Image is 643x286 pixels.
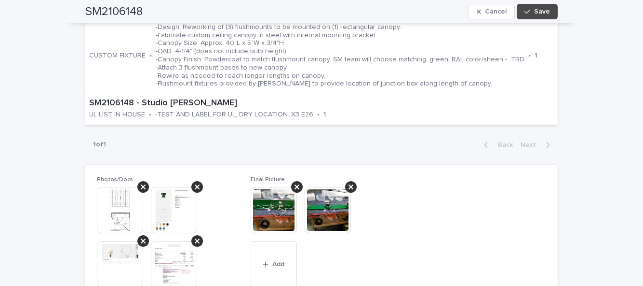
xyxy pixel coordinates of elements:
[251,177,285,183] span: Final Picture
[85,94,558,125] a: SM2106148 - Studio [PERSON_NAME]UL LIST IN HOUSE•-TEST AND LABEL FOR UL, DRY LOCATION. X3 E26•1
[517,4,558,19] button: Save
[85,133,114,157] p: 1 of 1
[149,111,151,119] p: •
[89,111,145,119] p: UL LIST IN HOUSE
[85,5,143,19] h2: SM2106148
[485,8,507,15] span: Cancel
[155,111,313,119] p: -TEST AND LABEL FOR UL, DRY LOCATION. X3 E26
[149,52,152,60] p: •
[97,177,133,183] span: Photos/Docs
[323,111,326,119] p: 1
[85,7,558,94] a: SM2106148 - Studio [PERSON_NAME]CUSTOM FIXTURE•-Design: Reworking of (3) flushmounts to be mounte...
[535,52,537,60] p: 1
[476,141,517,149] button: Back
[89,98,474,109] p: SM2106148 - Studio [PERSON_NAME]
[517,141,558,149] button: Next
[89,52,146,60] p: CUSTOM FIXTURE
[469,4,515,19] button: Cancel
[521,142,542,148] span: Next
[492,142,513,148] span: Back
[156,23,524,88] p: -Design: Reworking of (3) flushmounts to be mounted on (1) rectangular canopy. -Fabricate custom ...
[317,111,320,119] p: •
[528,52,531,60] p: •
[272,261,284,268] span: Add
[534,8,550,15] span: Save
